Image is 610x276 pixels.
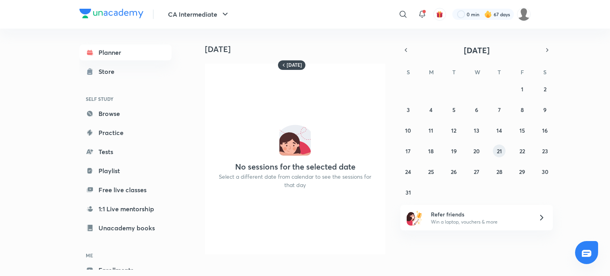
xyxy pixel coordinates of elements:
[516,165,529,178] button: August 29, 2025
[402,165,415,178] button: August 24, 2025
[79,64,172,79] a: Store
[407,106,410,114] abbr: August 3, 2025
[448,124,460,137] button: August 12, 2025
[407,68,410,76] abbr: Sunday
[79,220,172,236] a: Unacademy books
[402,103,415,116] button: August 3, 2025
[475,68,480,76] abbr: Wednesday
[521,85,523,93] abbr: August 1, 2025
[429,68,434,76] abbr: Monday
[425,145,437,157] button: August 18, 2025
[539,165,551,178] button: August 30, 2025
[519,127,525,134] abbr: August 15, 2025
[79,106,172,122] a: Browse
[452,106,456,114] abbr: August 5, 2025
[543,106,546,114] abbr: August 9, 2025
[516,145,529,157] button: August 22, 2025
[428,168,434,176] abbr: August 25, 2025
[539,103,551,116] button: August 9, 2025
[521,68,524,76] abbr: Friday
[521,106,524,114] abbr: August 8, 2025
[79,144,172,160] a: Tests
[431,218,529,226] p: Win a laptop, vouchers & more
[493,103,506,116] button: August 7, 2025
[425,165,437,178] button: August 25, 2025
[496,168,502,176] abbr: August 28, 2025
[79,9,143,20] a: Company Logo
[498,68,501,76] abbr: Thursday
[405,127,411,134] abbr: August 10, 2025
[542,127,548,134] abbr: August 16, 2025
[464,45,490,56] span: [DATE]
[452,68,456,76] abbr: Tuesday
[405,189,411,196] abbr: August 31, 2025
[539,145,551,157] button: August 23, 2025
[279,124,311,156] img: No events
[517,8,531,21] img: dhanak
[484,10,492,18] img: streak
[433,8,446,21] button: avatar
[493,124,506,137] button: August 14, 2025
[411,44,542,56] button: [DATE]
[448,165,460,178] button: August 26, 2025
[405,147,411,155] abbr: August 17, 2025
[470,145,483,157] button: August 20, 2025
[448,145,460,157] button: August 19, 2025
[79,182,172,198] a: Free live classes
[543,68,546,76] abbr: Saturday
[402,145,415,157] button: August 17, 2025
[429,106,432,114] abbr: August 4, 2025
[470,124,483,137] button: August 13, 2025
[497,147,502,155] abbr: August 21, 2025
[79,92,172,106] h6: SELF STUDY
[425,103,437,116] button: August 4, 2025
[493,165,506,178] button: August 28, 2025
[428,147,434,155] abbr: August 18, 2025
[516,103,529,116] button: August 8, 2025
[235,162,355,172] h4: No sessions for the selected date
[214,172,376,189] p: Select a different date from calendar to see the sessions for that day
[431,210,529,218] h6: Refer friends
[163,6,235,22] button: CA Intermediate
[425,124,437,137] button: August 11, 2025
[451,127,456,134] abbr: August 12, 2025
[79,9,143,18] img: Company Logo
[79,249,172,262] h6: ME
[402,186,415,199] button: August 31, 2025
[498,106,501,114] abbr: August 7, 2025
[451,147,457,155] abbr: August 19, 2025
[539,124,551,137] button: August 16, 2025
[539,83,551,95] button: August 2, 2025
[474,127,479,134] abbr: August 13, 2025
[516,83,529,95] button: August 1, 2025
[79,163,172,179] a: Playlist
[402,124,415,137] button: August 10, 2025
[519,147,525,155] abbr: August 22, 2025
[448,103,460,116] button: August 5, 2025
[474,168,479,176] abbr: August 27, 2025
[475,106,478,114] abbr: August 6, 2025
[470,103,483,116] button: August 6, 2025
[407,210,423,226] img: referral
[205,44,392,54] h4: [DATE]
[79,44,172,60] a: Planner
[473,147,480,155] abbr: August 20, 2025
[429,127,433,134] abbr: August 11, 2025
[542,168,548,176] abbr: August 30, 2025
[436,11,443,18] img: avatar
[516,124,529,137] button: August 15, 2025
[287,62,302,68] h6: [DATE]
[470,165,483,178] button: August 27, 2025
[542,147,548,155] abbr: August 23, 2025
[493,145,506,157] button: August 21, 2025
[451,168,457,176] abbr: August 26, 2025
[98,67,119,76] div: Store
[496,127,502,134] abbr: August 14, 2025
[519,168,525,176] abbr: August 29, 2025
[79,201,172,217] a: 1:1 Live mentorship
[79,125,172,141] a: Practice
[544,85,546,93] abbr: August 2, 2025
[405,168,411,176] abbr: August 24, 2025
